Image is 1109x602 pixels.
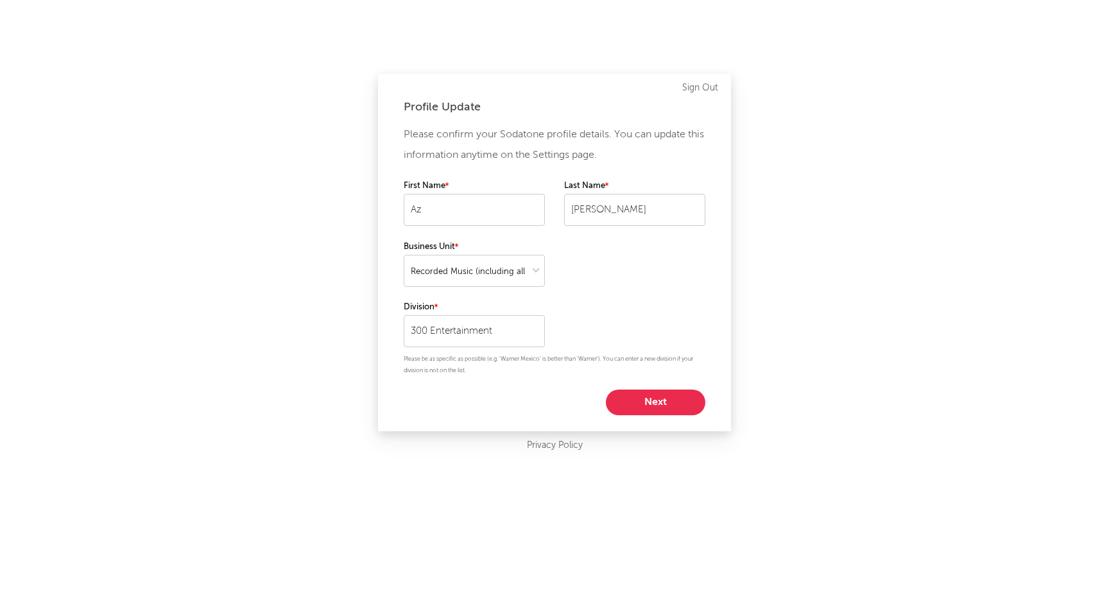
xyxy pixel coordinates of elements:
input: Your first name [404,194,545,226]
a: Privacy Policy [527,438,583,454]
label: Business Unit [404,239,545,255]
label: Last Name [564,178,705,194]
p: Please confirm your Sodatone profile details. You can update this information anytime on the Sett... [404,125,705,166]
button: Next [606,390,705,415]
label: First Name [404,178,545,194]
div: Profile Update [404,99,705,115]
input: Your last name [564,194,705,226]
a: Sign Out [682,80,718,96]
p: Please be as specific as possible (e.g. 'Warner Mexico' is better than 'Warner'). You can enter a... [404,354,705,377]
input: Your division [404,315,545,347]
label: Division [404,300,545,315]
